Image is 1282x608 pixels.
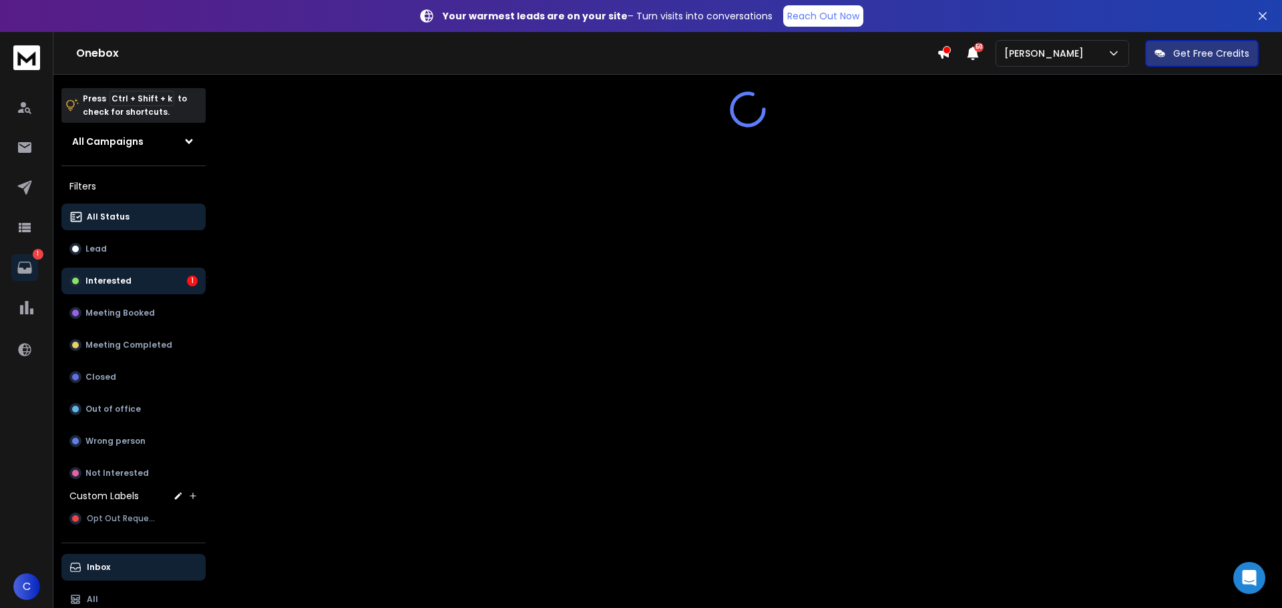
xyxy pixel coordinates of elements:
p: 1 [33,249,43,260]
button: Not Interested [61,460,206,487]
p: Meeting Booked [85,308,155,318]
button: Opt Out Request [61,505,206,532]
p: Closed [85,372,116,382]
div: Open Intercom Messenger [1233,562,1265,594]
a: Reach Out Now [783,5,863,27]
p: All Status [87,212,130,222]
strong: Your warmest leads are on your site [443,9,628,23]
h1: All Campaigns [72,135,144,148]
button: C [13,573,40,600]
button: Wrong person [61,428,206,454]
p: Get Free Credits [1173,47,1249,60]
span: Ctrl + Shift + k [110,91,174,106]
h1: Onebox [76,45,937,61]
button: Get Free Credits [1145,40,1259,67]
p: Out of office [85,404,141,414]
button: Inbox [61,554,206,581]
button: Meeting Completed [61,332,206,358]
span: 50 [974,43,984,52]
p: – Turn visits into conversations [443,9,773,23]
button: All Status [61,204,206,230]
p: Not Interested [85,468,149,479]
p: Press to check for shortcuts. [83,92,187,119]
button: Out of office [61,396,206,422]
a: 1 [11,254,38,281]
h3: Filters [61,177,206,196]
img: logo [13,45,40,70]
div: 1 [187,276,198,286]
button: Closed [61,364,206,390]
p: Inbox [87,562,110,573]
button: Meeting Booked [61,300,206,326]
button: All Campaigns [61,128,206,155]
p: [PERSON_NAME] [1004,47,1089,60]
button: Interested1 [61,268,206,294]
p: Reach Out Now [787,9,859,23]
p: Interested [85,276,132,286]
p: Lead [85,244,107,254]
p: Wrong person [85,436,146,446]
button: Lead [61,236,206,262]
span: Opt Out Request [87,513,157,524]
h3: Custom Labels [69,489,139,503]
p: All [87,594,98,605]
p: Meeting Completed [85,340,172,350]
